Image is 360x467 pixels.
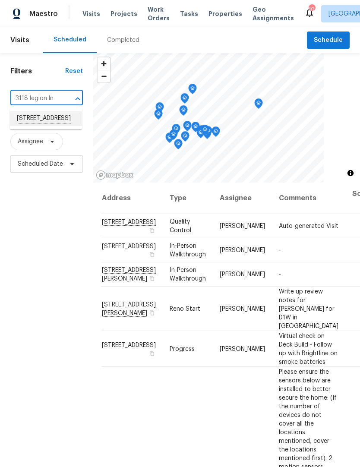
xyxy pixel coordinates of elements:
[10,31,29,50] span: Visits
[29,9,58,18] span: Maestro
[191,122,200,135] div: Map marker
[180,93,189,107] div: Map marker
[98,70,110,82] button: Zoom out
[10,92,59,105] input: Search for an address...
[10,67,65,76] h1: Filters
[163,183,213,214] th: Type
[180,11,198,17] span: Tasks
[148,309,156,316] button: Copy Address
[220,271,265,278] span: [PERSON_NAME]
[220,223,265,229] span: [PERSON_NAME]
[279,288,338,329] span: Write up review notes for [PERSON_NAME] for D1W in [GEOGRAPHIC_DATA]
[101,183,163,214] th: Address
[170,306,200,312] span: Reno Start
[148,349,156,357] button: Copy Address
[165,133,174,146] div: Map marker
[348,168,353,178] span: Toggle attribution
[174,139,183,152] div: Map marker
[111,9,137,18] span: Projects
[18,137,43,146] span: Assignee
[155,102,164,116] div: Map marker
[220,306,265,312] span: [PERSON_NAME]
[309,5,315,14] div: 10
[253,5,294,22] span: Geo Assignments
[213,183,272,214] th: Assignee
[98,57,110,70] button: Zoom in
[102,342,156,348] span: [STREET_ADDRESS]
[254,98,263,112] div: Map marker
[279,223,338,229] span: Auto-generated Visit
[212,126,220,140] div: Map marker
[198,125,206,139] div: Map marker
[208,9,242,18] span: Properties
[220,247,265,253] span: [PERSON_NAME]
[93,53,324,183] canvas: Map
[148,227,156,234] button: Copy Address
[345,168,356,178] button: Toggle attribution
[314,35,343,46] span: Schedule
[102,243,156,249] span: [STREET_ADDRESS]
[107,36,139,44] div: Completed
[148,251,156,259] button: Copy Address
[179,105,188,119] div: Map marker
[279,271,281,278] span: -
[18,160,63,168] span: Scheduled Date
[183,121,192,134] div: Map marker
[148,5,170,22] span: Work Orders
[181,131,189,145] div: Map marker
[170,219,191,233] span: Quality Control
[169,129,178,143] div: Map marker
[272,183,345,214] th: Comments
[188,84,197,97] div: Map marker
[82,9,100,18] span: Visits
[196,128,205,141] div: Map marker
[148,275,156,282] button: Copy Address
[307,32,350,49] button: Schedule
[54,35,86,44] div: Scheduled
[170,243,206,258] span: In-Person Walkthrough
[170,267,206,282] span: In-Person Walkthrough
[279,333,338,365] span: Virtual check on Deck Build - Follow up with Brightline on smoke batteries
[172,124,180,137] div: Map marker
[279,247,281,253] span: -
[72,93,84,105] button: Close
[154,109,163,123] div: Map marker
[220,346,265,352] span: [PERSON_NAME]
[170,346,195,352] span: Progress
[96,170,134,180] a: Mapbox homepage
[65,67,83,76] div: Reset
[201,125,209,138] div: Map marker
